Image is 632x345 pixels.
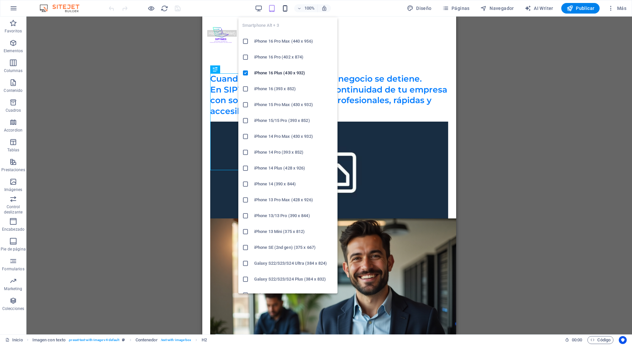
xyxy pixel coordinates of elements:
[254,164,334,172] h6: iPhone 14 Plus (428 x 926)
[160,336,191,344] span: . text-with-image-box
[572,336,582,344] span: 00 00
[576,337,577,342] span: :
[254,291,334,299] h6: Galaxy S22/S23/S24 (360 x 780)
[122,338,125,342] i: Este elemento es un preajuste personalizable
[407,5,432,12] span: Diseño
[5,28,22,34] p: Favoritos
[6,108,21,113] p: Cuadros
[4,128,22,133] p: Accordion
[254,212,334,220] h6: iPhone 13/13 Pro (390 x 844)
[480,5,514,12] span: Navegador
[147,4,155,12] button: Haz clic para salir del modo de previsualización y seguir editando
[561,3,600,14] button: Publicar
[525,5,553,12] span: AI Writer
[254,148,334,156] h6: iPhone 14 Pro (393 x 852)
[1,247,25,252] p: Pie de página
[619,336,627,344] button: Usercentrics
[32,336,66,344] span: Haz clic para seleccionar y doble clic para editar
[254,228,334,236] h6: iPhone 13 Mini (375 x 812)
[4,286,22,291] p: Marketing
[2,306,24,311] p: Colecciones
[160,4,168,12] button: reload
[567,5,595,12] span: Publicar
[587,336,613,344] button: Código
[7,147,20,153] p: Tablas
[254,37,334,45] h6: iPhone 16 Pro Max (440 x 956)
[404,3,434,14] button: Diseño
[565,336,582,344] h6: Tiempo de la sesión
[254,275,334,283] h6: Galaxy S22/S23/S24 Plus (384 x 832)
[2,227,24,232] p: Encabezado
[202,336,207,344] span: Haz clic para seleccionar y doble clic para editar
[254,53,334,61] h6: iPhone 16 Pro (402 x 874)
[294,4,318,12] button: 100%
[254,133,334,140] h6: iPhone 14 Pro Max (430 x 932)
[4,48,23,54] p: Elementos
[321,5,327,11] i: Al redimensionar, ajustar el nivel de zoom automáticamente para ajustarse al dispositivo elegido.
[404,3,434,14] div: Diseño (Ctrl+Alt+Y)
[5,336,23,344] a: Haz clic para cancelar la selección y doble clic para abrir páginas
[2,266,24,272] p: Formularios
[590,336,611,344] span: Código
[608,5,626,12] span: Más
[161,5,168,12] i: Volver a cargar página
[522,3,556,14] button: AI Writer
[254,69,334,77] h6: iPhone 16 Plus (430 x 932)
[254,101,334,109] h6: iPhone 15 Pro Max (430 x 932)
[254,244,334,251] h6: iPhone SE (2nd gen) (375 x 667)
[254,259,334,267] h6: Galaxy S22/S23/S24 Ultra (384 x 824)
[478,3,517,14] button: Navegador
[254,117,334,125] h6: iPhone 15/15 Pro (393 x 852)
[4,187,22,192] p: Imágenes
[68,336,119,344] span: . preset-text-with-image-v4-default
[442,5,470,12] span: Páginas
[304,4,315,12] h6: 100%
[1,167,25,172] p: Prestaciones
[4,68,23,73] p: Columnas
[605,3,629,14] button: Más
[440,3,472,14] button: Páginas
[32,336,207,344] nav: breadcrumb
[254,180,334,188] h6: iPhone 14 (390 x 844)
[4,88,22,93] p: Contenido
[254,85,334,93] h6: iPhone 16 (393 x 852)
[136,336,158,344] span: Haz clic para seleccionar y doble clic para editar
[38,4,88,12] img: Editor Logo
[254,196,334,204] h6: iPhone 13 Pro Max (428 x 926)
